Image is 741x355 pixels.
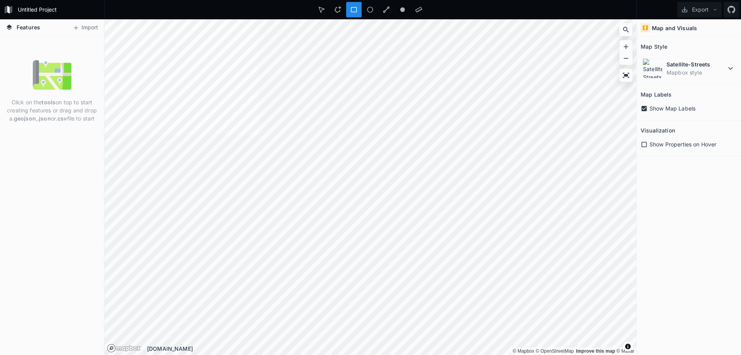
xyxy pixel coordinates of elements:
strong: tools [42,99,56,105]
span: Show Properties on Hover [650,140,716,148]
strong: .geojson [12,115,36,122]
a: Mapbox [513,348,534,354]
h2: Visualization [641,124,675,136]
img: empty [33,56,71,94]
h2: Map Style [641,41,667,53]
strong: .json [37,115,51,122]
a: Maxar [617,348,635,354]
a: Mapbox logo [107,344,116,353]
dt: Satellite-Streets [667,60,726,68]
h4: Map and Visuals [652,24,697,32]
button: Toggle attribution [623,342,633,351]
button: Import [69,22,102,34]
strong: .csv [56,115,67,122]
a: Map feedback [576,348,615,354]
img: Satellite-Streets [643,58,663,78]
a: Mapbox logo [107,344,141,353]
button: Export [677,2,722,17]
span: Toggle attribution [626,342,630,351]
span: Features [17,23,40,31]
div: [DOMAIN_NAME] [147,345,636,353]
p: Click on the on top to start creating features or drag and drop a , or file to start [6,98,98,122]
a: OpenStreetMap [536,348,574,354]
dd: Mapbox style [667,68,726,76]
h2: Map Labels [641,88,672,100]
span: Show Map Labels [650,104,695,112]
